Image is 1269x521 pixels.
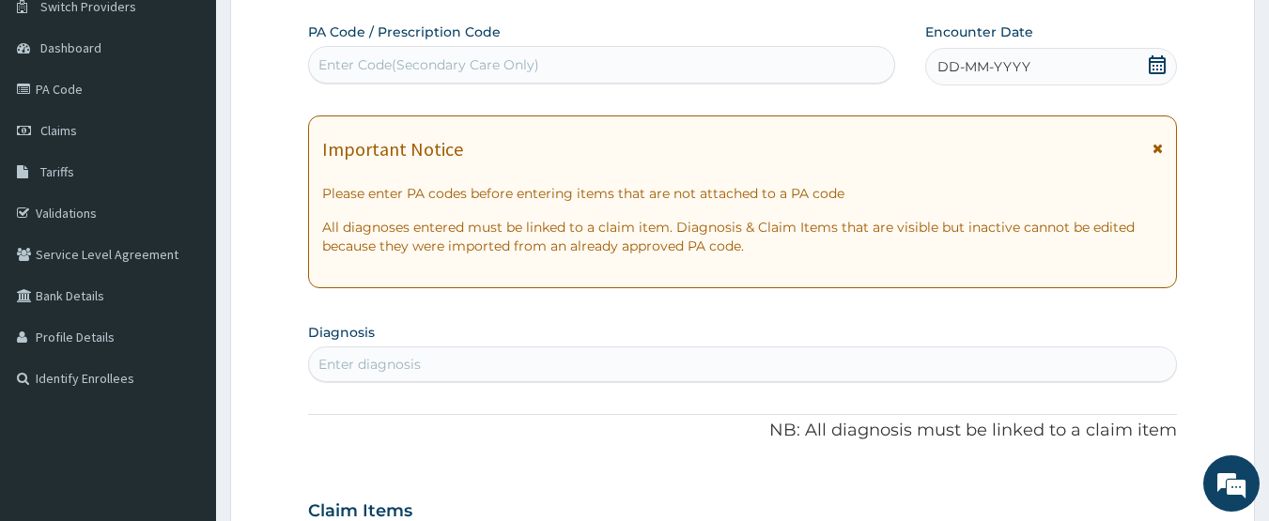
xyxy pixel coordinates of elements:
[40,122,77,139] span: Claims
[9,333,358,399] textarea: Type your message and hit 'Enter'
[40,163,74,180] span: Tariffs
[318,355,421,374] div: Enter diagnosis
[308,323,375,342] label: Diagnosis
[308,9,353,54] div: Minimize live chat window
[322,139,463,160] h1: Important Notice
[308,23,501,41] label: PA Code / Prescription Code
[318,55,539,74] div: Enter Code(Secondary Care Only)
[109,146,259,336] span: We're online!
[322,184,1164,203] p: Please enter PA codes before entering items that are not attached to a PA code
[937,57,1030,76] span: DD-MM-YYYY
[308,419,1178,443] p: NB: All diagnosis must be linked to a claim item
[35,94,76,141] img: d_794563401_company_1708531726252_794563401
[925,23,1033,41] label: Encounter Date
[40,39,101,56] span: Dashboard
[98,105,316,130] div: Chat with us now
[322,218,1164,255] p: All diagnoses entered must be linked to a claim item. Diagnosis & Claim Items that are visible bu...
